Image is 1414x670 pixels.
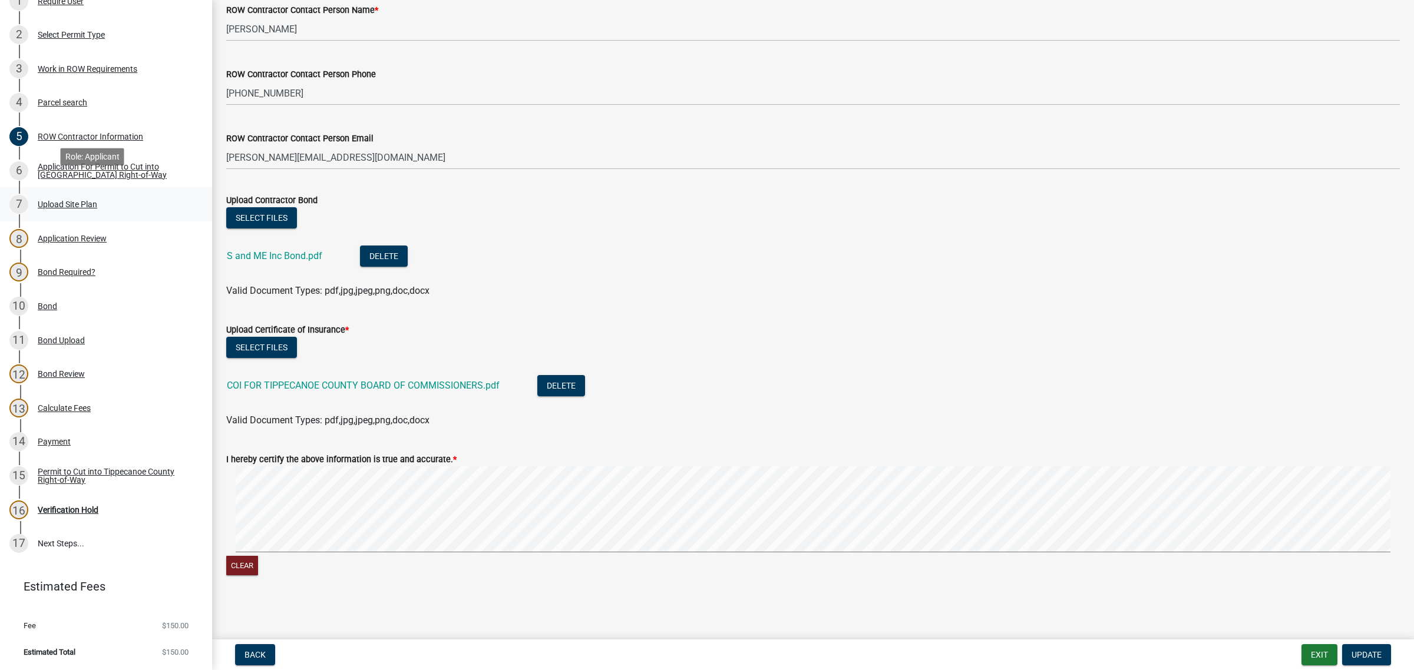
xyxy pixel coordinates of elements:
[38,506,98,514] div: Verification Hold
[38,31,105,39] div: Select Permit Type
[1301,644,1337,665] button: Exit
[360,246,408,267] button: Delete
[226,326,349,334] label: Upload Certificate of Insurance
[9,161,28,180] div: 6
[38,467,193,484] div: Permit to Cut into Tippecanoe County Right-of-Way
[61,148,124,165] div: Role: Applicant
[1352,650,1382,659] span: Update
[9,229,28,248] div: 8
[9,399,28,417] div: 13
[38,132,143,141] div: ROW Contractor Information
[9,263,28,281] div: 9
[9,432,28,451] div: 14
[38,65,137,73] div: Work in ROW Requirements
[9,25,28,44] div: 2
[226,337,297,358] button: Select files
[9,59,28,78] div: 3
[226,6,378,15] label: ROW Contractor Contact Person Name
[38,336,85,344] div: Bond Upload
[9,331,28,350] div: 11
[227,380,500,391] a: COI FOR TIPPECANOE COUNTY BOARD OF COMMISSIONERS.pdf
[226,414,430,426] span: Valid Document Types: pdf,jpg,jpeg,png,doc,docx
[38,437,71,446] div: Payment
[9,466,28,485] div: 15
[162,648,189,656] span: $150.00
[226,135,374,143] label: ROW Contractor Contact Person Email
[9,93,28,112] div: 4
[38,200,97,208] div: Upload Site Plan
[537,375,585,396] button: Delete
[9,534,28,553] div: 17
[38,268,95,276] div: Bond Required?
[24,648,75,656] span: Estimated Total
[235,644,275,665] button: Back
[24,622,36,629] span: Fee
[162,622,189,629] span: $150.00
[226,71,376,79] label: ROW Contractor Contact Person Phone
[38,98,87,107] div: Parcel search
[9,575,193,598] a: Estimated Fees
[226,197,318,205] label: Upload Contractor Bond
[9,195,28,214] div: 7
[360,251,408,263] wm-modal-confirm: Delete Document
[38,404,91,412] div: Calculate Fees
[226,207,297,228] button: Select files
[38,370,85,378] div: Bond Review
[9,297,28,316] div: 10
[38,162,193,179] div: Application For Permit to Cut into [GEOGRAPHIC_DATA] Right-of-Way
[226,556,258,575] button: Clear
[9,127,28,146] div: 5
[9,364,28,383] div: 12
[9,500,28,519] div: 16
[227,250,322,261] a: S and ME Inc Bond.pdf
[38,234,107,243] div: Application Review
[245,650,266,659] span: Back
[1342,644,1391,665] button: Update
[38,302,57,310] div: Bond
[537,381,585,392] wm-modal-confirm: Delete Document
[226,456,457,464] label: I hereby certify the above information is true and accurate.
[226,285,430,296] span: Valid Document Types: pdf,jpg,jpeg,png,doc,docx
